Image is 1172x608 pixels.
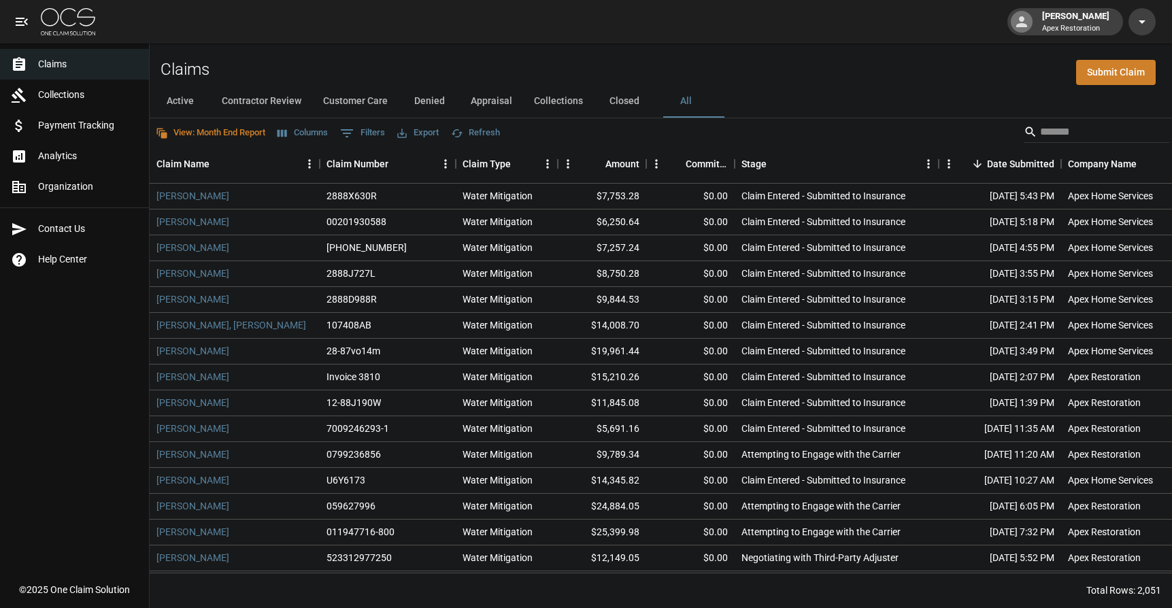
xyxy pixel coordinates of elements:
[1068,189,1153,203] div: Apex Home Services
[152,122,269,143] button: View: Month End Report
[558,184,646,209] div: $7,753.28
[987,145,1054,183] div: Date Submitted
[741,370,905,384] div: Claim Entered - Submitted to Insurance
[327,267,375,280] div: 2888J727L
[741,499,901,513] div: Attempting to Engage with the Carrier
[463,318,533,332] div: Water Mitigation
[558,365,646,390] div: $15,210.26
[41,8,95,35] img: ocs-logo-white-transparent.png
[594,85,655,118] button: Closed
[655,85,716,118] button: All
[667,154,686,173] button: Sort
[939,261,1061,287] div: [DATE] 3:55 PM
[1086,584,1161,597] div: Total Rows: 2,051
[1068,370,1141,384] div: Apex Restoration
[463,473,533,487] div: Water Mitigation
[646,416,735,442] div: $0.00
[741,473,905,487] div: Claim Entered - Submitted to Insurance
[327,215,386,229] div: 00201930588
[767,154,786,173] button: Sort
[161,60,210,80] h2: Claims
[327,145,388,183] div: Claim Number
[463,344,533,358] div: Water Mitigation
[511,154,530,173] button: Sort
[741,551,899,564] div: Negotiating with Third-Party Adjuster
[741,318,905,332] div: Claim Entered - Submitted to Insurance
[156,318,306,332] a: [PERSON_NAME], [PERSON_NAME]
[939,416,1061,442] div: [DATE] 11:35 AM
[19,583,130,596] div: © 2025 One Claim Solution
[1068,499,1141,513] div: Apex Restoration
[558,416,646,442] div: $5,691.16
[1068,422,1141,435] div: Apex Restoration
[1076,60,1156,85] a: Submit Claim
[463,241,533,254] div: Water Mitigation
[558,520,646,545] div: $25,399.98
[156,499,229,513] a: [PERSON_NAME]
[968,154,987,173] button: Sort
[605,145,639,183] div: Amount
[741,241,905,254] div: Claim Entered - Submitted to Insurance
[646,494,735,520] div: $0.00
[456,145,558,183] div: Claim Type
[388,154,407,173] button: Sort
[741,292,905,306] div: Claim Entered - Submitted to Insurance
[939,339,1061,365] div: [DATE] 3:49 PM
[156,344,229,358] a: [PERSON_NAME]
[463,370,533,384] div: Water Mitigation
[150,85,211,118] button: Active
[646,442,735,468] div: $0.00
[156,189,229,203] a: [PERSON_NAME]
[1068,318,1153,332] div: Apex Home Services
[558,494,646,520] div: $24,884.05
[38,252,138,267] span: Help Center
[463,422,533,435] div: Water Mitigation
[586,154,605,173] button: Sort
[150,85,1172,118] div: dynamic tabs
[156,370,229,384] a: [PERSON_NAME]
[38,222,138,236] span: Contact Us
[327,499,375,513] div: 059627996
[939,520,1061,545] div: [DATE] 7:32 PM
[327,473,365,487] div: U6Y6173
[38,180,138,194] span: Organization
[646,287,735,313] div: $0.00
[939,145,1061,183] div: Date Submitted
[463,499,533,513] div: Water Mitigation
[741,525,901,539] div: Attempting to Engage with the Carrier
[1068,215,1153,229] div: Apex Home Services
[38,118,138,133] span: Payment Tracking
[327,447,381,461] div: 0799236856
[327,318,371,332] div: 107408AB
[463,189,533,203] div: Water Mitigation
[939,390,1061,416] div: [DATE] 1:39 PM
[939,571,1061,597] div: [DATE] 5:40 PM
[646,145,735,183] div: Committed Amount
[156,241,229,254] a: [PERSON_NAME]
[939,154,959,174] button: Menu
[939,287,1061,313] div: [DATE] 3:15 PM
[327,241,407,254] div: 1006-36-5128
[327,370,380,384] div: Invoice 3810
[435,154,456,174] button: Menu
[448,122,503,143] button: Refresh
[156,396,229,409] a: [PERSON_NAME]
[523,85,594,118] button: Collections
[463,396,533,409] div: Water Mitigation
[646,154,667,174] button: Menu
[558,154,578,174] button: Menu
[558,313,646,339] div: $14,008.70
[327,551,392,564] div: 523312977250
[394,122,442,143] button: Export
[939,468,1061,494] div: [DATE] 10:27 AM
[741,344,905,358] div: Claim Entered - Submitted to Insurance
[463,525,533,539] div: Water Mitigation
[1068,241,1153,254] div: Apex Home Services
[646,365,735,390] div: $0.00
[156,551,229,564] a: [PERSON_NAME]
[38,88,138,102] span: Collections
[646,235,735,261] div: $0.00
[327,344,380,358] div: 28-87vo14m
[1068,447,1141,461] div: Apex Restoration
[463,292,533,306] div: Water Mitigation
